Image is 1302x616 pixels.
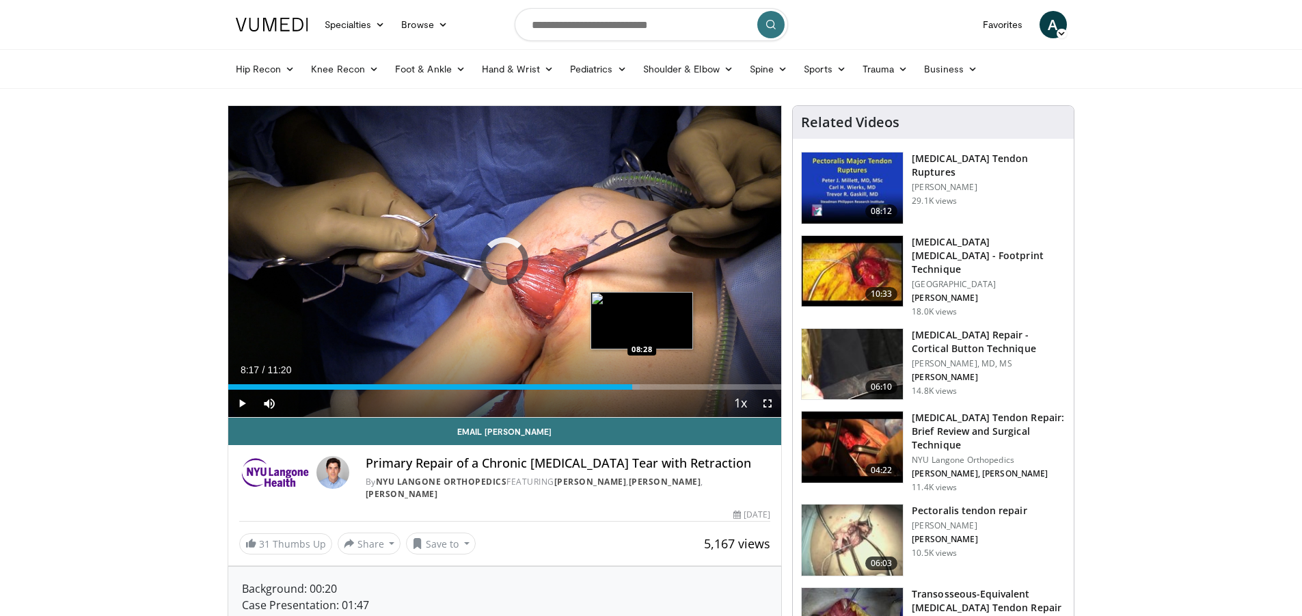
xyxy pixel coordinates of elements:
[259,537,270,550] span: 31
[366,476,770,500] div: By FEATURING , ,
[865,287,898,301] span: 10:33
[474,55,562,83] a: Hand & Wrist
[912,306,957,317] p: 18.0K views
[801,411,1066,493] a: 04:22 [MEDICAL_DATA] Tendon Repair: Brief Review and Surgical Technique NYU Langone Orthopedics [...
[267,364,291,375] span: 11:20
[236,18,308,31] img: VuMedi Logo
[865,204,898,218] span: 08:12
[912,279,1066,290] p: [GEOGRAPHIC_DATA]
[801,235,1066,317] a: 10:33 [MEDICAL_DATA] [MEDICAL_DATA] - Footprint Technique [GEOGRAPHIC_DATA] [PERSON_NAME] 18.0K v...
[562,55,635,83] a: Pediatrics
[912,482,957,493] p: 11.4K views
[228,55,303,83] a: Hip Recon
[912,411,1066,452] h3: [MEDICAL_DATA] Tendon Repair: Brief Review and Surgical Technique
[262,364,265,375] span: /
[801,114,899,131] h4: Related Videos
[912,235,1066,276] h3: [MEDICAL_DATA] [MEDICAL_DATA] - Footprint Technique
[393,11,456,38] a: Browse
[733,509,770,521] div: [DATE]
[256,390,283,417] button: Mute
[802,412,903,483] img: E-HI8y-Omg85H4KX4xMDoxOmdtO40mAx.150x105_q85_crop-smart_upscale.jpg
[727,390,754,417] button: Playback Rate
[975,11,1031,38] a: Favorites
[912,182,1066,193] p: [PERSON_NAME]
[338,533,401,554] button: Share
[801,152,1066,224] a: 08:12 [MEDICAL_DATA] Tendon Ruptures [PERSON_NAME] 29.1K views
[912,520,1027,531] p: [PERSON_NAME]
[239,456,311,489] img: NYU Langone Orthopedics
[742,55,796,83] a: Spine
[865,557,898,570] span: 06:03
[854,55,917,83] a: Trauma
[912,504,1027,518] h3: Pectoralis tendon repair
[387,55,474,83] a: Foot & Ankle
[912,386,957,397] p: 14.8K views
[801,504,1066,576] a: 06:03 Pectoralis tendon repair [PERSON_NAME] [PERSON_NAME] 10.5K views
[916,55,986,83] a: Business
[316,11,394,38] a: Specialties
[796,55,854,83] a: Sports
[228,390,256,417] button: Play
[865,464,898,477] span: 04:22
[228,418,782,445] a: Email [PERSON_NAME]
[912,372,1066,383] p: [PERSON_NAME]
[912,468,1066,479] p: [PERSON_NAME], [PERSON_NAME]
[912,152,1066,179] h3: [MEDICAL_DATA] Tendon Ruptures
[704,535,770,552] span: 5,167 views
[912,196,957,206] p: 29.1K views
[406,533,476,554] button: Save to
[239,533,332,554] a: 31 Thumbs Up
[376,476,507,487] a: NYU Langone Orthopedics
[865,380,898,394] span: 06:10
[802,329,903,400] img: XzOTlMlQSGUnbGTX4xMDoxOjA4MTsiGN.150x105_q85_crop-smart_upscale.jpg
[635,55,742,83] a: Shoulder & Elbow
[801,328,1066,401] a: 06:10 [MEDICAL_DATA] Repair - Cortical Button Technique [PERSON_NAME], MD, MS [PERSON_NAME] 14.8K...
[912,328,1066,356] h3: [MEDICAL_DATA] Repair - Cortical Button Technique
[802,152,903,224] img: 159936_0000_1.png.150x105_q85_crop-smart_upscale.jpg
[912,534,1027,545] p: [PERSON_NAME]
[802,236,903,307] img: Picture_9_1_3.png.150x105_q85_crop-smart_upscale.jpg
[228,384,782,390] div: Progress Bar
[912,548,957,559] p: 10.5K views
[228,106,782,418] video-js: Video Player
[629,476,701,487] a: [PERSON_NAME]
[912,455,1066,466] p: NYU Langone Orthopedics
[912,587,1066,615] h3: Transosseous-Equivalent [MEDICAL_DATA] Tendon Repair
[591,292,693,349] img: image.jpeg
[316,456,349,489] img: Avatar
[366,456,770,471] h4: Primary Repair of a Chronic [MEDICAL_DATA] Tear with Retraction
[515,8,788,41] input: Search topics, interventions
[1040,11,1067,38] a: A
[241,364,259,375] span: 8:17
[303,55,387,83] a: Knee Recon
[802,505,903,576] img: 320463_0002_1.png.150x105_q85_crop-smart_upscale.jpg
[754,390,781,417] button: Fullscreen
[912,358,1066,369] p: [PERSON_NAME], MD, MS
[366,488,438,500] a: [PERSON_NAME]
[554,476,627,487] a: [PERSON_NAME]
[912,293,1066,304] p: [PERSON_NAME]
